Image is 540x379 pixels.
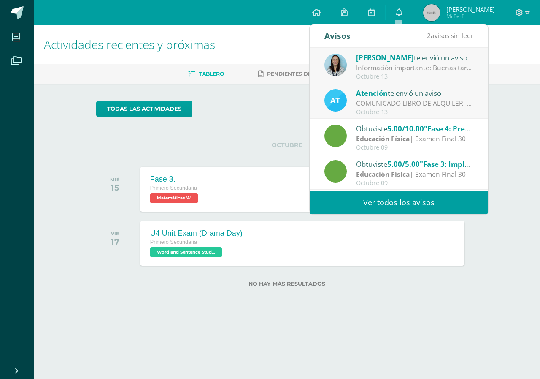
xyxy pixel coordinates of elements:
span: [PERSON_NAME] [356,53,414,63]
a: Pendientes de entrega [258,67,339,81]
strong: Educación Física [356,169,410,179]
span: 2 [427,31,431,40]
span: Primero Secundaria [150,239,197,245]
div: MIÉ [110,177,120,183]
span: Mi Perfil [446,13,495,20]
strong: Educación Física [356,134,410,143]
img: 45x45 [423,4,440,21]
div: Obtuviste en [356,123,473,134]
span: OCTUBRE [258,141,316,149]
span: Tablero [199,71,224,77]
div: Octubre 09 [356,180,473,187]
div: COMUNICADO LIBRO DE ALQUILER: Estimados padres de familia, Les compartimos información importante... [356,98,473,108]
div: | Examen Final 30 [356,134,473,144]
div: Octubre 13 [356,73,473,80]
span: avisos sin leer [427,31,473,40]
span: Actividades recientes y próximas [44,36,215,52]
a: Ver todos los avisos [310,191,488,214]
span: [PERSON_NAME] [446,5,495,14]
span: Primero Secundaria [150,185,197,191]
span: 5.00/10.00 [387,124,424,134]
div: U4 Unit Exam (Drama Day) [150,229,243,238]
div: te envió un aviso [356,52,473,63]
img: 9fc725f787f6a993fc92a288b7a8b70c.png [324,89,347,112]
div: Octubre 13 [356,109,473,116]
div: VIE [111,231,119,237]
label: No hay más resultados [96,281,478,287]
span: Atención [356,88,388,98]
span: Matemáticas 'A' [150,193,198,203]
div: Información importante: Buenas tardes padres de familia, Compartimos información importante. Salu... [356,63,473,73]
span: Pendientes de entrega [267,71,339,77]
div: 15 [110,183,120,193]
div: 17 [111,237,119,247]
div: Octubre 09 [356,144,473,151]
span: 5.00/5.00 [387,159,420,169]
div: | Examen Final 30 [356,169,473,179]
a: todas las Actividades [96,101,192,117]
span: Word and Sentence Study 'A' [150,247,222,257]
div: Fase 3. [150,175,200,184]
img: aed16db0a88ebd6752f21681ad1200a1.png [324,54,347,76]
div: Obtuviste en [356,158,473,169]
div: Avisos [324,24,351,47]
div: te envió un aviso [356,87,473,98]
a: Tablero [188,67,224,81]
